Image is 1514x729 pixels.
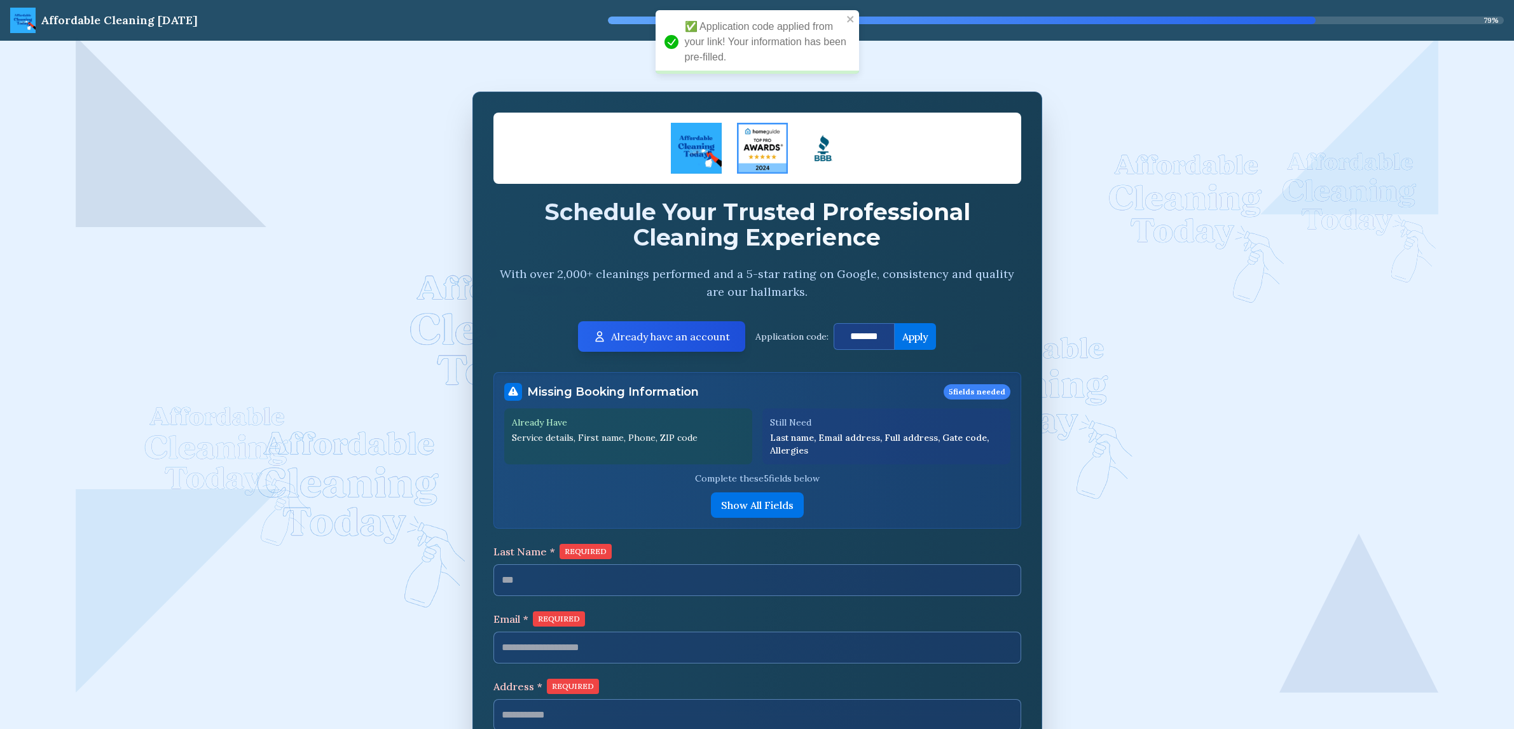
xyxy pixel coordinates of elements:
[41,11,198,29] div: Affordable Cleaning [DATE]
[533,611,585,627] span: REQUIRED
[755,330,829,343] p: Application code:
[895,323,936,350] button: Apply
[512,431,745,444] p: Service details, First name, Phone, ZIP code
[10,8,36,33] img: ACT Logo
[512,416,745,429] p: Already Have
[770,416,1003,429] p: Still Need
[493,265,1021,301] p: With over 2,000+ cleanings performed and a 5-star rating on Google, consistency and quality are o...
[944,384,1010,399] span: 5 fields needed
[493,544,1021,559] label: Last Name *
[798,123,849,174] img: Logo Square
[527,383,699,401] h3: Missing Booking Information
[1483,15,1499,25] span: 79 %
[547,679,599,694] span: REQUIRED
[711,492,804,518] button: Show All Fields
[493,679,1021,694] label: Address *
[560,544,612,559] span: REQUIRED
[656,10,859,74] div: ✅ Application code applied from your link! Your information has been pre-filled.
[504,472,1010,485] p: Complete these 5 fields below
[578,321,745,352] button: Already have an account
[770,431,1003,457] p: Last name, Email address, Full address, Gate code, Allergies
[671,123,722,174] img: ACT Logo
[846,14,855,24] button: close
[493,199,1021,250] h2: Schedule Your Trusted Professional Cleaning Experience
[737,123,788,174] img: Four Seasons Cleaning
[493,611,1021,627] label: Email *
